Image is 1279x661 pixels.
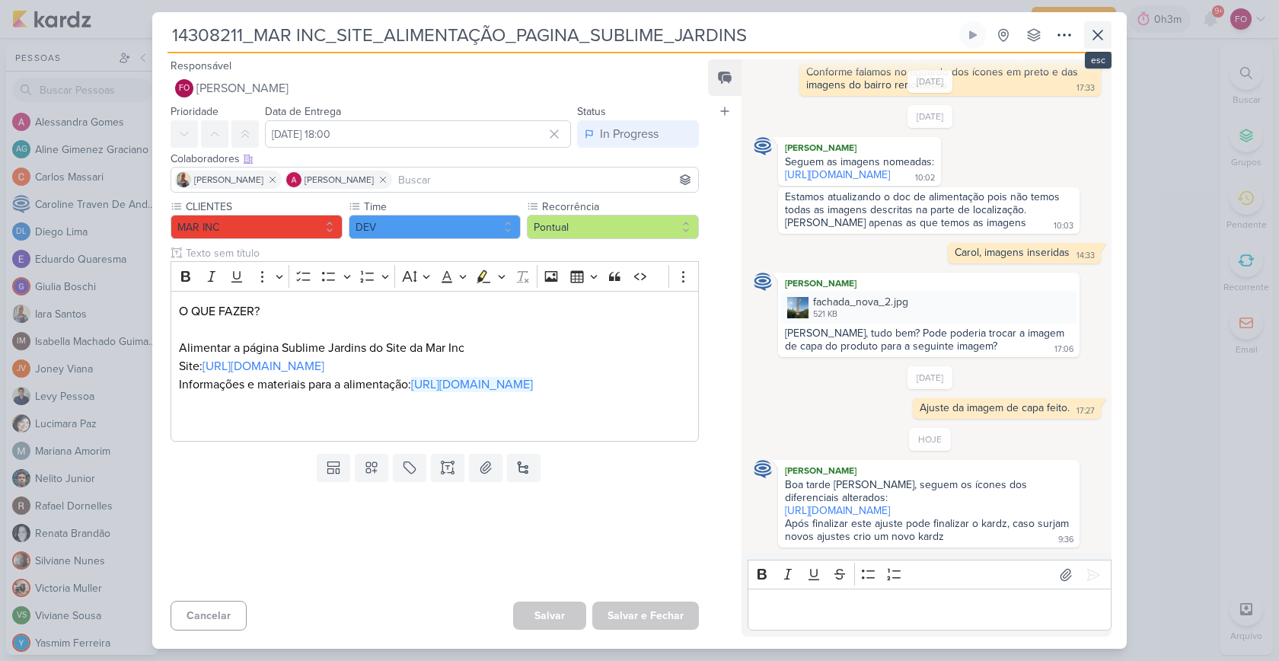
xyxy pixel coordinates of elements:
img: Caroline Traven De Andrade [754,137,772,155]
span: [PERSON_NAME] [196,79,289,97]
button: Pontual [527,215,699,239]
button: Cancelar [171,601,247,631]
img: Caroline Traven De Andrade [754,273,772,291]
div: Após finalizar este ajuste pode finalizar o kardz, caso surjam novos ajustes crio um novo kardz [785,517,1072,543]
div: 10:02 [915,172,935,184]
div: fachada_nova_2.jpg [813,294,908,310]
a: [URL][DOMAIN_NAME] [203,359,324,374]
label: Data de Entrega [265,105,341,118]
label: Status [577,105,606,118]
div: Editor toolbar [171,261,699,291]
div: 9:36 [1058,534,1073,546]
div: [PERSON_NAME] [781,463,1076,478]
div: Conforme falamos no aguardo dos ícones em preto e das imagens do bairro renomedas [806,65,1081,91]
div: 10:03 [1054,220,1073,232]
button: DEV [349,215,521,239]
div: Colaboradores [171,151,699,167]
div: 17:33 [1076,82,1095,94]
div: [PERSON_NAME] [781,140,938,155]
label: Time [362,199,521,215]
div: Editor toolbar [748,560,1112,589]
div: [PERSON_NAME], tudo bem? Pode poderia trocar a imagem de capa do produto para a seguinte imagem? [785,327,1067,353]
button: FO [PERSON_NAME] [171,75,699,102]
div: fachada_nova_2.jpg [781,291,1076,324]
div: esc [1085,52,1112,69]
div: 14:33 [1076,250,1095,262]
img: Caroline Traven De Andrade [754,460,772,478]
a: [URL][DOMAIN_NAME] [785,168,890,181]
input: Kard Sem Título [167,21,956,49]
div: Estamos atualizando o doc de alimentação pois não temos todas as imagens descritas na parte de lo... [785,190,1063,229]
div: Editor editing area: main [171,291,699,442]
p: FO [179,85,190,93]
div: 17:27 [1076,405,1095,417]
div: Boa tarde [PERSON_NAME], seguem os ícones dos diferenciais alterados: [785,478,1073,504]
div: Fabio Oliveira [175,79,193,97]
input: Select a date [265,120,571,148]
div: Editor editing area: main [748,589,1112,631]
div: Ligar relógio [967,29,979,41]
a: [URL][DOMAIN_NAME] [411,377,533,392]
button: In Progress [577,120,699,148]
button: MAR INC [171,215,343,239]
label: Recorrência [541,199,699,215]
label: CLIENTES [184,199,343,215]
div: In Progress [600,125,659,143]
div: Seguem as imagens nomeadas: [785,155,934,168]
a: [URL][DOMAIN_NAME] [785,504,890,517]
div: Carol, imagens inseridas [955,246,1070,259]
span: [PERSON_NAME] [305,173,374,187]
img: hj9lhudQFFPHfy6vWz37GgtBe3v7IbvYIEhqFUhw.jpg [787,297,809,318]
input: Texto sem título [183,245,699,261]
input: Buscar [395,171,695,189]
div: Ajuste da imagem de capa feito. [920,401,1070,414]
p: O QUE FAZER? Alimentar a página Sublime Jardins do Site da Mar Inc Site: Informações e materiais ... [179,302,691,412]
label: Responsável [171,59,231,72]
div: 521 KB [813,308,908,321]
label: Prioridade [171,105,218,118]
div: [PERSON_NAME] [781,276,1076,291]
img: Iara Santos [176,172,191,187]
div: 17:06 [1054,343,1073,356]
span: [PERSON_NAME] [194,173,263,187]
img: Alessandra Gomes [286,172,301,187]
